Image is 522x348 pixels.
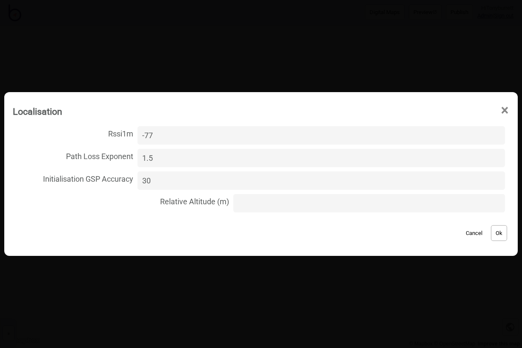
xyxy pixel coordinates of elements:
[138,149,505,167] input: Path Loss Exponent
[13,192,229,209] span: Relative Altitude (m)
[13,102,62,121] div: Localisation
[491,225,507,241] button: Ok
[500,96,509,125] span: ×
[13,147,133,164] span: Path Loss Exponent
[138,126,505,145] input: Rssi1m
[462,225,487,241] button: Cancel
[13,124,133,142] span: Rssi1m
[13,169,133,187] span: Initialisation GSP Accuracy
[233,194,505,212] input: Relative Altitude (m)
[138,171,505,190] input: Initialisation GSP Accuracy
